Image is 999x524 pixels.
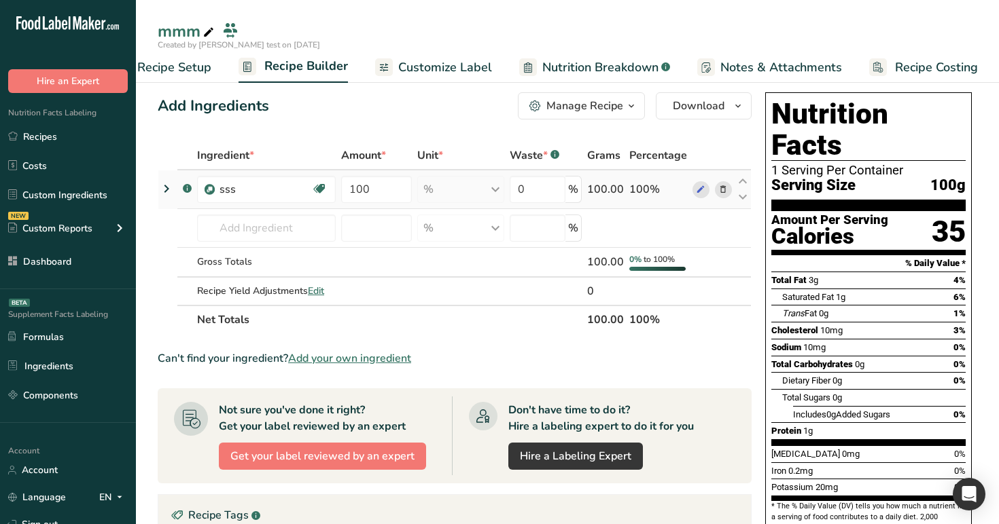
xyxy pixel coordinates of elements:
div: Waste [510,147,559,164]
a: Customize Label [375,52,492,83]
a: Language [8,485,66,509]
span: 6% [953,292,966,302]
div: Manage Recipe [546,98,623,114]
button: Download [656,92,752,119]
span: Unit [417,147,443,164]
span: to 100% [644,254,675,265]
span: Sodium [771,342,801,352]
span: Nutrition Breakdown [542,58,659,77]
span: Protein [771,426,801,436]
span: 10mg [803,342,826,352]
span: [MEDICAL_DATA] [771,449,840,459]
span: 0% [953,342,966,352]
button: Hire an Expert [8,69,128,93]
span: Recipe Setup [137,58,211,77]
span: 0% [954,466,966,476]
span: 0g [832,375,842,386]
span: 0.2mg [788,466,813,476]
span: 0g [826,409,836,419]
span: Edit [308,284,324,297]
div: Don't have time to do it? Hire a labeling expert to do it for you [508,402,694,434]
span: 10mg [820,325,843,335]
a: Hire a Labeling Expert [508,443,643,470]
div: 100.00 [587,181,624,198]
div: Calories [771,227,888,246]
span: Recipe Builder [264,57,348,75]
div: EN [99,489,128,506]
div: 0 [587,283,624,299]
span: Notes & Attachments [720,58,842,77]
span: 20mg [816,482,838,492]
div: Can't find your ingredient? [158,350,752,367]
div: 1 Serving Per Container [771,164,966,177]
div: Amount Per Serving [771,214,888,227]
span: Saturated Fat [782,292,834,302]
span: Recipe Costing [895,58,978,77]
div: Gross Totals [197,255,336,269]
span: 0% [953,409,966,419]
span: Customize Label [398,58,492,77]
span: 0% [954,449,966,459]
span: 3% [953,325,966,335]
span: Dietary Fiber [782,375,830,386]
h1: Nutrition Facts [771,98,966,161]
span: Cholesterol [771,325,818,335]
span: Download [673,98,724,114]
th: 100.00 [584,305,627,333]
span: 100g [930,177,966,194]
div: Not sure you've done it right? Get your label reviewed by an expert [219,402,406,434]
a: Notes & Attachments [697,52,842,83]
span: Grams [587,147,620,164]
a: Nutrition Breakdown [519,52,670,83]
span: Get your label reviewed by an expert [230,448,415,464]
a: Recipe Costing [869,52,978,83]
span: Serving Size [771,177,856,194]
span: Ingredient [197,147,254,164]
span: Total Fat [771,275,807,285]
span: 3g [809,275,818,285]
span: 0% [953,375,966,386]
section: % Daily Value * [771,255,966,272]
span: 0% [953,359,966,369]
span: Amount [341,147,386,164]
span: Iron [771,466,786,476]
span: 0g [832,392,842,403]
span: 4% [953,275,966,285]
th: 100% [627,305,690,333]
button: Manage Recipe [518,92,645,119]
div: Recipe Yield Adjustments [197,284,336,298]
a: Recipe Builder [239,51,348,83]
button: Get your label reviewed by an expert [219,443,426,470]
span: 1g [803,426,813,436]
input: Add Ingredient [197,214,336,242]
th: Net Totals [194,305,584,333]
div: Add Ingredients [158,95,269,117]
a: Recipe Setup [111,52,211,83]
div: Custom Reports [8,221,92,236]
span: 1% [953,308,966,318]
span: Fat [782,308,817,318]
div: mmm [158,19,217,43]
span: Percentage [629,147,687,164]
div: NEW [8,212,29,220]
span: Potassium [771,482,813,492]
div: sss [220,181,311,198]
span: Total Carbohydrates [771,359,853,369]
span: 1g [836,292,845,302]
span: Total Sugars [782,392,830,403]
div: Open Intercom Messenger [953,478,985,510]
span: Created by [PERSON_NAME] test on [DATE] [158,39,320,50]
div: 100% [629,181,687,198]
span: 0g [819,308,828,318]
span: Includes Added Sugars [793,409,890,419]
img: Sub Recipe [205,185,215,195]
i: Trans [782,308,805,318]
span: 0% [629,254,642,265]
span: 0mg [842,449,860,459]
span: 0g [855,359,864,369]
div: 100.00 [587,254,624,270]
span: Add your own ingredient [288,350,411,367]
div: BETA [9,299,30,307]
div: 35 [932,214,966,250]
